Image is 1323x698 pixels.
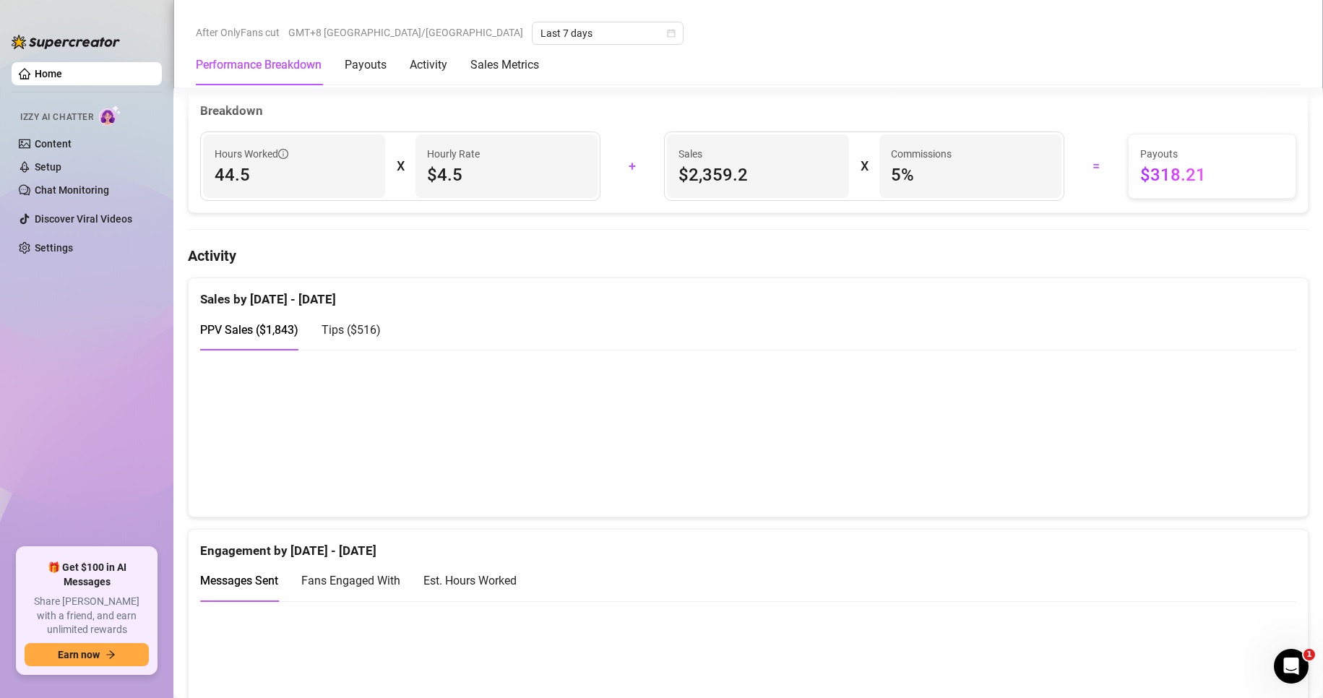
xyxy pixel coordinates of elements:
[288,22,523,43] span: GMT+8 [GEOGRAPHIC_DATA]/[GEOGRAPHIC_DATA]
[35,68,62,79] a: Home
[345,56,387,74] div: Payouts
[427,146,480,162] article: Hourly Rate
[427,163,586,186] span: $4.5
[200,323,298,337] span: PPV Sales ( $1,843 )
[196,22,280,43] span: After OnlyFans cut
[678,146,837,162] span: Sales
[200,530,1296,561] div: Engagement by [DATE] - [DATE]
[200,574,278,587] span: Messages Sent
[20,111,93,124] span: Izzy AI Chatter
[12,35,120,49] img: logo-BBDzfeDw.svg
[410,56,447,74] div: Activity
[278,149,288,159] span: info-circle
[470,56,539,74] div: Sales Metrics
[35,213,132,225] a: Discover Viral Videos
[891,146,952,162] article: Commissions
[609,155,655,178] div: +
[200,278,1296,309] div: Sales by [DATE] - [DATE]
[35,161,61,173] a: Setup
[1140,146,1284,162] span: Payouts
[35,184,109,196] a: Chat Monitoring
[301,574,400,587] span: Fans Engaged With
[397,155,404,178] div: X
[891,163,1050,186] span: 5 %
[200,101,1296,121] div: Breakdown
[35,242,73,254] a: Settings
[188,246,1309,266] h4: Activity
[322,323,381,337] span: Tips ( $516 )
[25,643,149,666] button: Earn nowarrow-right
[678,163,837,186] span: $2,359.2
[215,146,288,162] span: Hours Worked
[99,105,121,126] img: AI Chatter
[1140,163,1284,186] span: $318.21
[58,649,100,660] span: Earn now
[215,163,374,186] span: 44.5
[25,561,149,589] span: 🎁 Get $100 in AI Messages
[1274,649,1309,684] iframe: Intercom live chat
[35,138,72,150] a: Content
[540,22,675,44] span: Last 7 days
[1073,155,1119,178] div: =
[667,29,676,38] span: calendar
[25,595,149,637] span: Share [PERSON_NAME] with a friend, and earn unlimited rewards
[1303,649,1315,660] span: 1
[196,56,322,74] div: Performance Breakdown
[423,572,517,590] div: Est. Hours Worked
[105,650,116,660] span: arrow-right
[861,155,868,178] div: X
